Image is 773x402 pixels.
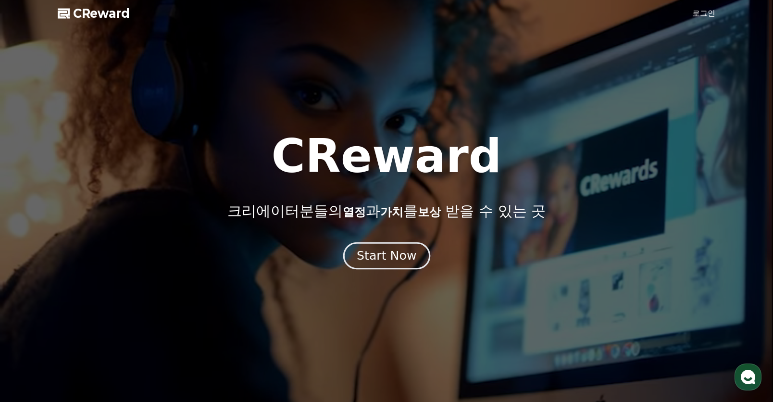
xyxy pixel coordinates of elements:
[3,305,63,329] a: 홈
[271,133,501,179] h1: CReward
[58,6,130,21] a: CReward
[63,305,124,329] a: 대화
[692,8,715,19] a: 로그인
[227,202,546,220] p: 크리에이터분들의 과 를 받을 수 있는 곳
[380,205,403,219] span: 가치
[88,320,100,327] span: 대화
[343,242,430,270] button: Start Now
[149,319,160,327] span: 설정
[30,319,36,327] span: 홈
[357,248,416,264] div: Start Now
[343,205,366,219] span: 열정
[124,305,185,329] a: 설정
[418,205,441,219] span: 보상
[73,6,130,21] span: CReward
[345,252,428,262] a: Start Now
